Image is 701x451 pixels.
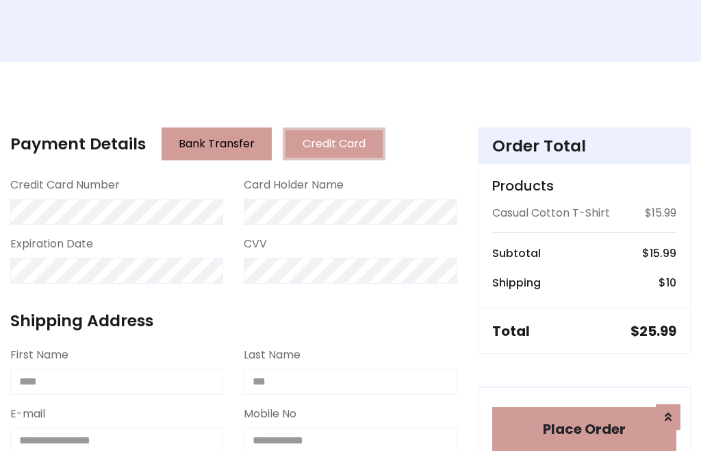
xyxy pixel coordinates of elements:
span: 10 [666,275,676,291]
span: 15.99 [650,245,676,261]
h5: Total [492,323,530,339]
label: Mobile No [244,406,296,422]
h6: $ [642,247,676,260]
label: Card Holder Name [244,177,344,193]
p: $15.99 [645,205,676,221]
button: Bank Transfer [162,127,272,160]
h4: Shipping Address [10,311,457,330]
h6: Subtotal [492,247,541,260]
label: Credit Card Number [10,177,120,193]
label: First Name [10,347,68,363]
h4: Order Total [492,136,676,156]
h5: $ [630,323,676,339]
h6: Shipping [492,276,541,289]
p: Casual Cotton T-Shirt [492,205,610,221]
label: CVV [244,236,267,252]
h5: Products [492,178,676,194]
button: Place Order [492,407,676,451]
h6: $ [659,276,676,289]
label: Expiration Date [10,236,93,252]
span: 25.99 [639,321,676,341]
button: Credit Card [283,127,385,160]
label: E-mail [10,406,45,422]
label: Last Name [244,347,301,363]
h4: Payment Details [10,134,146,154]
